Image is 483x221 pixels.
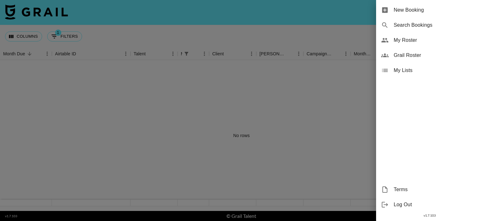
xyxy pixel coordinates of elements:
[394,36,478,44] span: My Roster
[394,201,478,208] span: Log Out
[394,67,478,74] span: My Lists
[376,18,483,33] div: Search Bookings
[376,212,483,219] div: v 1.7.103
[394,52,478,59] span: Grail Roster
[376,3,483,18] div: New Booking
[376,197,483,212] div: Log Out
[376,63,483,78] div: My Lists
[394,6,478,14] span: New Booking
[394,186,478,193] span: Terms
[394,21,478,29] span: Search Bookings
[376,48,483,63] div: Grail Roster
[376,33,483,48] div: My Roster
[376,182,483,197] div: Terms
